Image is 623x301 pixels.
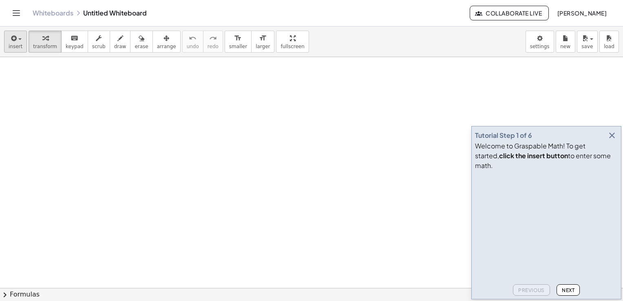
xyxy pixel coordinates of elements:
[10,7,23,20] button: Toggle navigation
[33,9,73,17] a: Whiteboards
[556,31,575,53] button: new
[187,44,199,49] span: undo
[189,33,197,43] i: undo
[229,44,247,49] span: smaller
[256,44,270,49] span: larger
[135,44,148,49] span: erase
[281,44,304,49] span: fullscreen
[557,284,580,296] button: Next
[29,31,62,53] button: transform
[182,31,203,53] button: undoundo
[157,44,176,49] span: arrange
[276,31,309,53] button: fullscreen
[477,9,542,17] span: Collaborate Live
[61,31,88,53] button: keyboardkeypad
[130,31,152,53] button: erase
[604,44,614,49] span: load
[259,33,267,43] i: format_size
[251,31,274,53] button: format_sizelarger
[599,31,619,53] button: load
[550,6,613,20] button: [PERSON_NAME]
[114,44,126,49] span: draw
[562,287,574,293] span: Next
[88,31,110,53] button: scrub
[208,44,219,49] span: redo
[33,44,57,49] span: transform
[470,6,549,20] button: Collaborate Live
[475,131,532,140] div: Tutorial Step 1 of 6
[499,151,568,160] b: click the insert button
[581,44,593,49] span: save
[4,31,27,53] button: insert
[530,44,550,49] span: settings
[234,33,242,43] i: format_size
[110,31,131,53] button: draw
[203,31,223,53] button: redoredo
[9,44,22,49] span: insert
[152,31,181,53] button: arrange
[225,31,252,53] button: format_sizesmaller
[92,44,106,49] span: scrub
[209,33,217,43] i: redo
[560,44,570,49] span: new
[66,44,84,49] span: keypad
[71,33,78,43] i: keyboard
[577,31,598,53] button: save
[557,9,607,17] span: [PERSON_NAME]
[475,141,618,170] div: Welcome to Graspable Math! To get started, to enter some math.
[526,31,554,53] button: settings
